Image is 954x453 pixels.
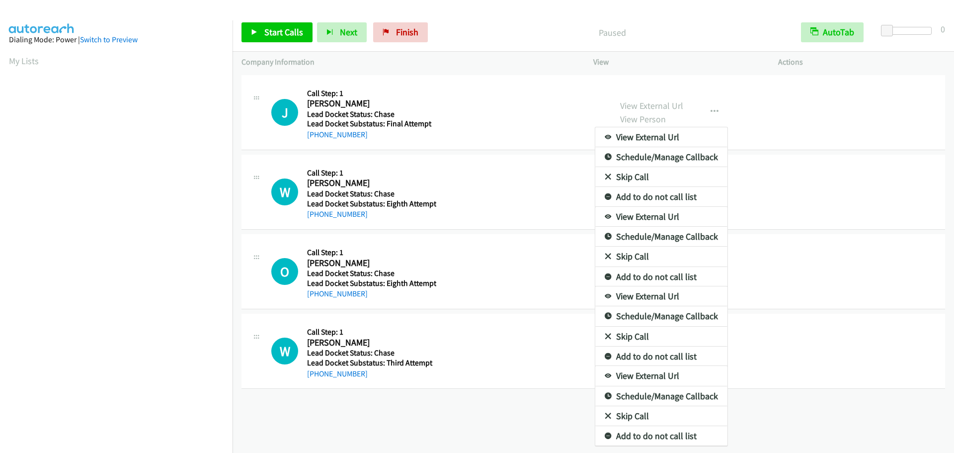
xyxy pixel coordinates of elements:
[595,386,727,406] a: Schedule/Manage Callback
[595,187,727,207] a: Add to do not call list
[595,406,727,426] a: Skip Call
[9,34,224,46] div: Dialing Mode: Power |
[595,227,727,247] a: Schedule/Manage Callback
[595,347,727,366] a: Add to do not call list
[595,127,727,147] a: View External Url
[595,327,727,347] a: Skip Call
[595,426,727,446] a: Add to do not call list
[80,35,138,44] a: Switch to Preview
[595,207,727,227] a: View External Url
[595,267,727,287] a: Add to do not call list
[595,286,727,306] a: View External Url
[595,366,727,386] a: View External Url
[595,306,727,326] a: Schedule/Manage Callback
[9,55,39,67] a: My Lists
[595,247,727,267] a: Skip Call
[595,167,727,187] a: Skip Call
[595,147,727,167] a: Schedule/Manage Callback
